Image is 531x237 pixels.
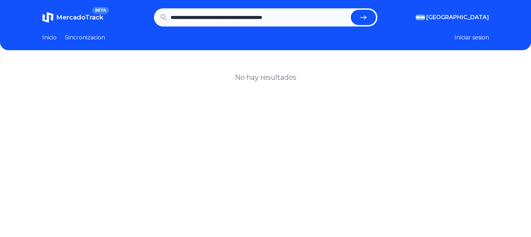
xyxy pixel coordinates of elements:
[235,72,296,82] h1: No hay resultados
[416,15,425,20] img: Argentina
[42,12,103,23] a: MercadoTrackBETA
[92,7,109,14] span: BETA
[416,13,489,22] button: [GEOGRAPHIC_DATA]
[42,33,57,42] a: Inicio
[56,14,103,21] span: MercadoTrack
[426,13,489,22] span: [GEOGRAPHIC_DATA]
[65,33,105,42] a: Sincronizacion
[42,12,53,23] img: MercadoTrack
[455,33,489,42] button: Iniciar sesion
